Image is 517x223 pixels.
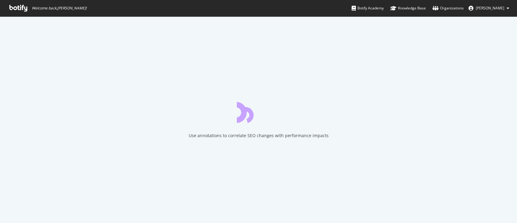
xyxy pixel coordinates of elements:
div: Use annotations to correlate SEO changes with performance impacts [189,133,329,139]
span: Welcome back, [PERSON_NAME] ! [32,6,87,11]
div: Botify Academy [352,5,384,11]
div: Organizations [432,5,464,11]
span: Philippa Haile [476,5,504,11]
button: [PERSON_NAME] [464,3,514,13]
div: Knowledge Base [390,5,426,11]
div: animation [237,101,280,123]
